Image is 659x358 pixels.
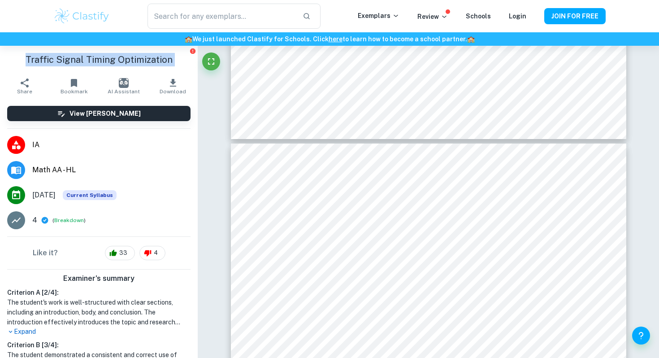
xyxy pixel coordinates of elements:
[149,249,163,258] span: 4
[7,340,191,350] h6: Criterion B [ 3 / 4 ]:
[105,246,135,260] div: 33
[509,13,526,20] a: Login
[52,216,86,225] span: ( )
[33,248,58,258] h6: Like it?
[632,327,650,345] button: Help and Feedback
[53,7,110,25] img: Clastify logo
[544,8,606,24] button: JOIN FOR FREE
[119,78,129,88] img: AI Assistant
[148,74,198,99] button: Download
[2,34,657,44] h6: We just launched Clastify for Schools. Click to learn how to become a school partner.
[7,106,191,121] button: View [PERSON_NAME]
[69,109,141,118] h6: View [PERSON_NAME]
[61,88,88,95] span: Bookmark
[7,297,191,327] h1: The student's work is well-structured with clear sections, including an introduction, body, and c...
[4,273,194,284] h6: Examiner's summary
[32,140,191,150] span: IA
[329,35,343,43] a: here
[358,11,399,21] p: Exemplars
[32,215,37,226] p: 4
[32,190,56,201] span: [DATE]
[54,216,84,224] button: Breakdown
[466,13,491,20] a: Schools
[160,88,186,95] span: Download
[17,88,32,95] span: Share
[139,246,165,260] div: 4
[99,74,148,99] button: AI Assistant
[185,35,192,43] span: 🏫
[7,53,191,66] h1: Traffic Signal Timing Optimization
[63,190,117,200] div: This exemplar is based on the current syllabus. Feel free to refer to it for inspiration/ideas wh...
[7,327,191,336] p: Expand
[108,88,140,95] span: AI Assistant
[417,12,448,22] p: Review
[32,165,191,175] span: Math AA - HL
[467,35,475,43] span: 🏫
[63,190,117,200] span: Current Syllabus
[202,52,220,70] button: Fullscreen
[49,74,99,99] button: Bookmark
[189,48,196,54] button: Report issue
[147,4,295,29] input: Search for any exemplars...
[7,288,191,297] h6: Criterion A [ 2 / 4 ]:
[114,249,132,258] span: 33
